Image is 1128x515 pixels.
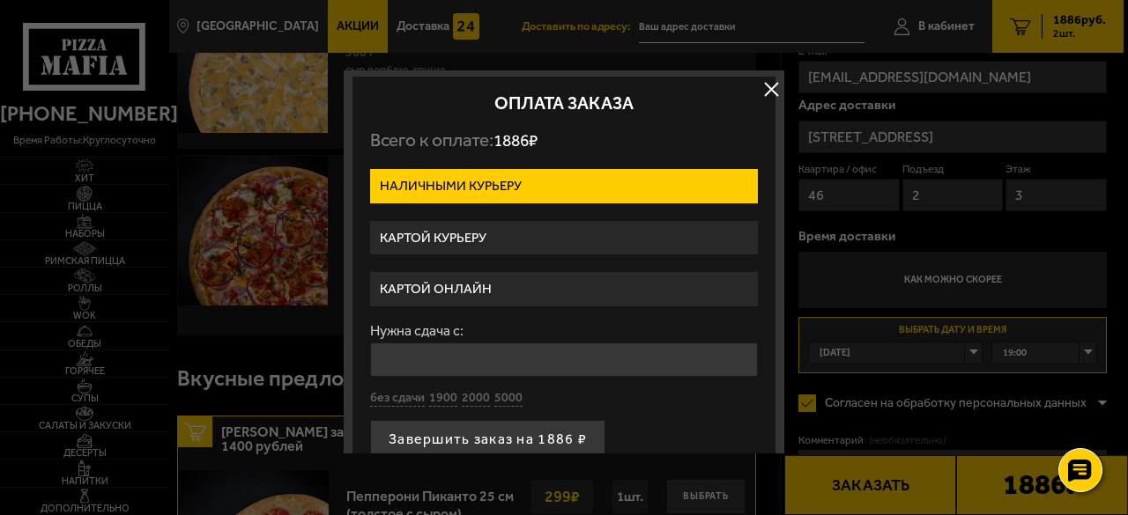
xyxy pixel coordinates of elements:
button: 1900 [429,390,457,407]
p: Всего к оплате: [370,129,758,151]
button: 2000 [462,390,490,407]
button: Завершить заказ на 1886 ₽ [370,420,605,459]
button: без сдачи [370,390,425,407]
label: Наличными курьеру [370,169,758,203]
span: 1886 ₽ [493,130,538,151]
button: 5000 [494,390,523,407]
label: Картой онлайн [370,272,758,306]
h2: Оплата заказа [370,94,758,112]
label: Картой курьеру [370,221,758,255]
label: Нужна сдача с: [370,324,758,338]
